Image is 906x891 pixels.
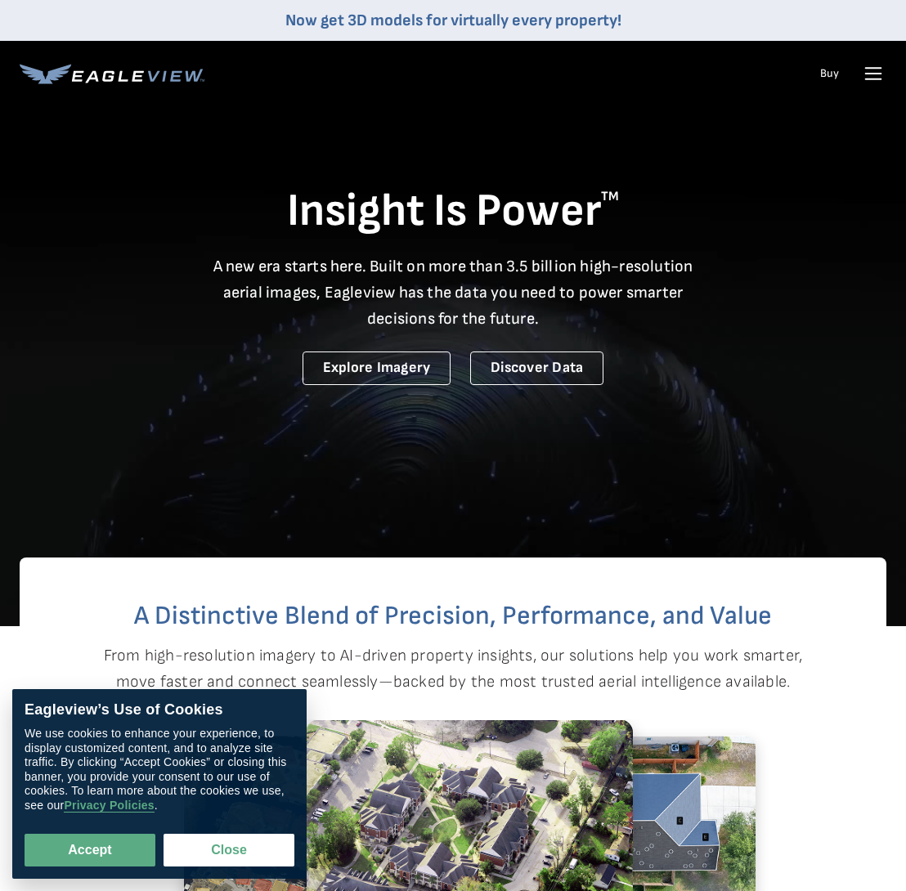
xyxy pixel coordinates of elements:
[103,643,803,695] p: From high-resolution imagery to AI-driven property insights, our solutions help you work smarter,...
[25,728,294,813] div: We use cookies to enhance your experience, to display customized content, and to analyze site tra...
[25,834,155,866] button: Accept
[820,66,839,81] a: Buy
[164,834,294,866] button: Close
[285,11,621,30] a: Now get 3D models for virtually every property!
[470,351,603,385] a: Discover Data
[601,189,619,204] sup: TM
[64,799,154,813] a: Privacy Policies
[85,603,821,629] h2: A Distinctive Blend of Precision, Performance, and Value
[25,701,294,719] div: Eagleview’s Use of Cookies
[303,351,451,385] a: Explore Imagery
[203,253,703,332] p: A new era starts here. Built on more than 3.5 billion high-resolution aerial images, Eagleview ha...
[20,183,886,240] h1: Insight Is Power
